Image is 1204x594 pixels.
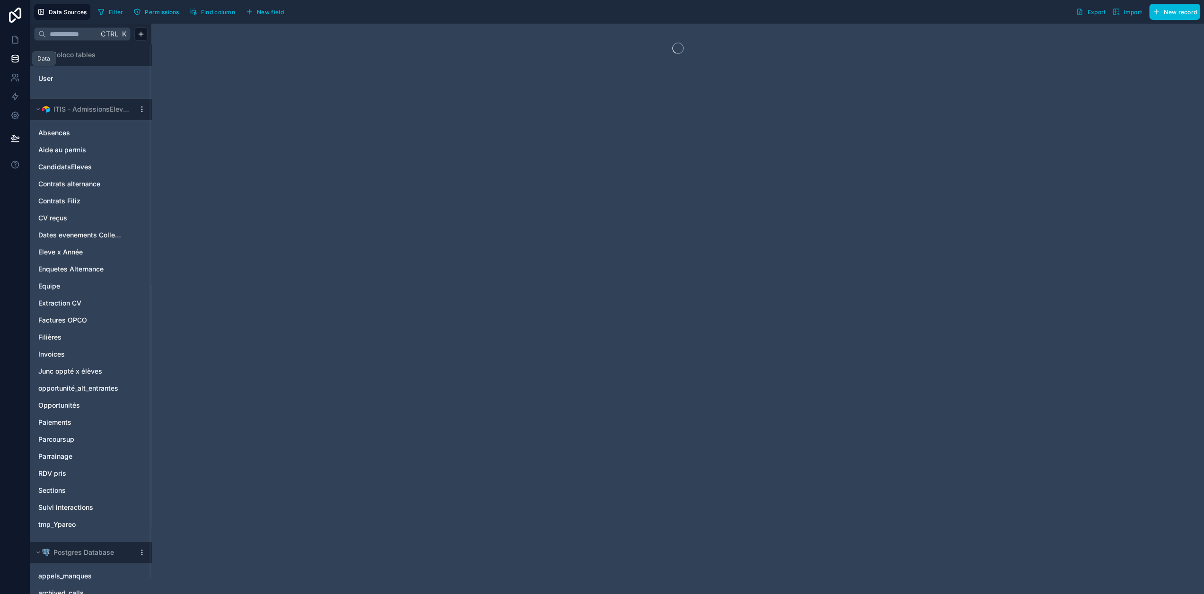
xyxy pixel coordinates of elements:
div: appels_manques [34,568,148,584]
span: Aide au permis [38,145,86,155]
a: Invoices [38,349,124,359]
button: New record [1149,4,1200,20]
span: Filières [38,332,62,342]
div: CV reçus [34,210,148,226]
a: User [38,74,115,83]
span: tmp_Ypareo [38,520,76,529]
a: Contrats alternance [38,179,124,189]
div: Junc oppté x élèves [34,364,148,379]
span: Permissions [145,9,179,16]
span: Find column [201,9,235,16]
a: CV reçus [38,213,124,223]
a: tmp_Ypareo [38,520,124,529]
div: Extraction CV [34,296,148,311]
a: Opportunités [38,401,124,410]
span: opportunité_alt_entrantes [38,384,118,393]
a: Extraction CV [38,298,124,308]
div: Parrainage [34,449,148,464]
span: Extraction CV [38,298,81,308]
span: User [38,74,53,83]
button: Filter [94,5,127,19]
span: appels_manques [38,571,92,581]
button: Noloco tables [34,48,142,61]
a: opportunité_alt_entrantes [38,384,124,393]
span: Noloco tables [52,50,96,60]
button: Postgres logoPostgres Database [34,546,134,559]
div: User [34,71,148,86]
span: Opportunités [38,401,80,410]
div: Parcoursup [34,432,148,447]
a: Aide au permis [38,145,124,155]
span: Invoices [38,349,65,359]
img: Airtable Logo [42,105,50,113]
span: Postgres Database [53,548,114,557]
button: Permissions [130,5,182,19]
div: Data [37,55,50,62]
span: Junc oppté x élèves [38,367,102,376]
div: Absences [34,125,148,140]
span: CV reçus [38,213,67,223]
div: Dates evenements Collectifs [34,227,148,243]
span: Ctrl [100,28,119,40]
div: Sections [34,483,148,498]
a: Equipe [38,281,124,291]
a: Enquetes Alternance [38,264,124,274]
a: Factures OPCO [38,315,124,325]
div: Contrats alternance [34,176,148,192]
span: Contrats alternance [38,179,100,189]
div: Contrats Filiz [34,193,148,209]
span: Export [1087,9,1106,16]
span: New field [257,9,284,16]
a: Paiements [38,418,124,427]
a: Permissions [130,5,186,19]
a: New record [1145,4,1200,20]
div: CandidatsEleves [34,159,148,175]
span: Contrats Filiz [38,196,80,206]
div: Eleve x Année [34,245,148,260]
span: K [121,31,127,37]
span: Data Sources [49,9,87,16]
span: Absences [38,128,70,138]
div: Invoices [34,347,148,362]
a: Parrainage [38,452,124,461]
span: CandidatsEleves [38,162,92,172]
img: Postgres logo [42,549,50,556]
button: Data Sources [34,4,90,20]
div: Suivi interactions [34,500,148,515]
span: Factures OPCO [38,315,87,325]
div: opportunité_alt_entrantes [34,381,148,396]
div: Equipe [34,279,148,294]
div: Opportunités [34,398,148,413]
span: Eleve x Année [38,247,83,257]
a: Absences [38,128,124,138]
div: Aide au permis [34,142,148,157]
span: Paiements [38,418,71,427]
a: Junc oppté x élèves [38,367,124,376]
a: Filières [38,332,124,342]
div: Enquetes Alternance [34,262,148,277]
span: Suivi interactions [38,503,93,512]
span: RDV pris [38,469,66,478]
span: Parrainage [38,452,72,461]
span: New record [1164,9,1197,16]
span: Enquetes Alternance [38,264,104,274]
div: Paiements [34,415,148,430]
div: Filières [34,330,148,345]
span: Sections [38,486,66,495]
button: Export [1072,4,1109,20]
a: Parcoursup [38,435,124,444]
span: Dates evenements Collectifs [38,230,124,240]
span: Parcoursup [38,435,74,444]
button: Import [1109,4,1145,20]
a: Contrats Filiz [38,196,124,206]
a: RDV pris [38,469,124,478]
button: Airtable LogoITIS - AdmissionsEleves [34,103,134,116]
a: CandidatsEleves [38,162,124,172]
div: RDV pris [34,466,148,481]
a: appels_manques [38,571,124,581]
span: Import [1124,9,1142,16]
div: tmp_Ypareo [34,517,148,532]
span: Equipe [38,281,60,291]
a: Eleve x Année [38,247,124,257]
a: Sections [38,486,124,495]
